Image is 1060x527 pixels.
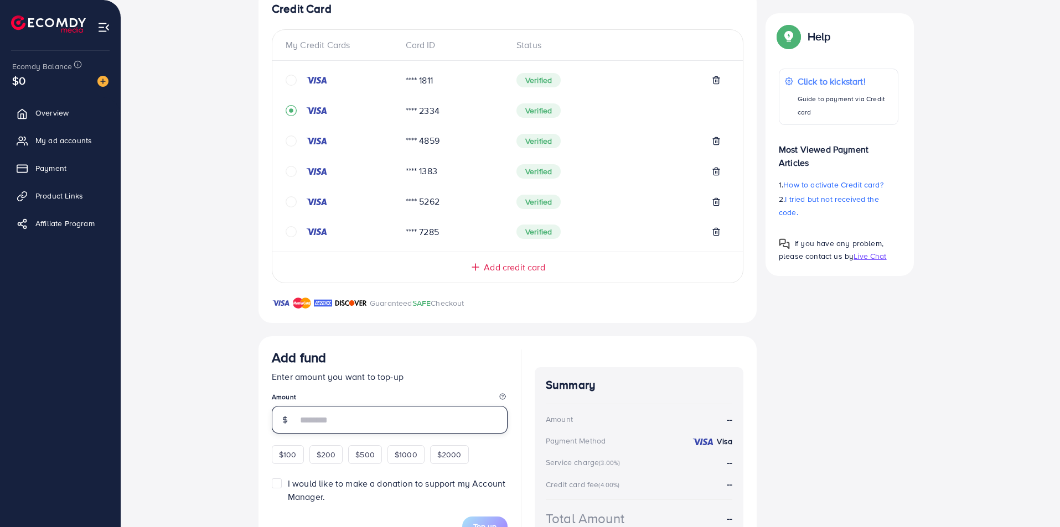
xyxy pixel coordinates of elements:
[272,349,326,366] h3: Add fund
[798,75,892,88] p: Click to kickstart!
[8,212,112,234] a: Affiliate Program
[286,166,297,177] svg: circle
[12,61,72,72] span: Ecomdy Balance
[314,296,332,310] img: brand
[8,102,112,124] a: Overview
[727,456,732,468] strong: --
[317,449,336,460] span: $200
[599,458,620,467] small: (3.00%)
[306,227,328,236] img: credit
[779,134,898,169] p: Most Viewed Payment Articles
[286,39,397,51] div: My Credit Cards
[306,167,328,176] img: credit
[97,76,108,87] img: image
[779,238,790,249] img: Popup guide
[779,27,799,46] img: Popup guide
[272,296,290,310] img: brand
[484,261,545,274] span: Add credit card
[412,298,431,309] span: SAFE
[272,2,743,16] h4: Credit Card
[35,218,95,229] span: Affiliate Program
[395,449,417,460] span: $1000
[516,195,561,209] span: Verified
[516,73,561,87] span: Verified
[286,226,297,237] svg: circle
[288,477,505,502] span: I would like to make a donation to support my Account Manager.
[546,435,606,446] div: Payment Method
[717,436,732,447] strong: Visa
[97,21,110,34] img: menu
[854,251,886,262] span: Live Chat
[272,370,508,383] p: Enter amount you want to top-up
[598,481,619,489] small: (4.00%)
[8,129,112,152] a: My ad accounts
[546,378,732,392] h4: Summary
[370,296,464,310] p: Guaranteed Checkout
[306,137,328,145] img: credit
[8,185,112,207] a: Product Links
[779,194,879,218] span: I tried but not received the code.
[727,478,732,490] strong: --
[286,135,297,147] svg: circle
[508,39,730,51] div: Status
[397,39,508,51] div: Card ID
[286,105,297,116] svg: record circle
[306,76,328,85] img: credit
[516,225,561,239] span: Verified
[35,135,92,146] span: My ad accounts
[293,296,311,310] img: brand
[286,75,297,86] svg: circle
[783,179,883,190] span: How to activate Credit card?
[11,15,86,33] img: logo
[692,437,714,446] img: credit
[35,190,83,201] span: Product Links
[35,107,69,118] span: Overview
[516,164,561,179] span: Verified
[272,392,508,406] legend: Amount
[546,457,623,468] div: Service charge
[516,134,561,148] span: Verified
[1013,477,1052,519] iframe: Chat
[8,157,112,179] a: Payment
[779,178,898,191] p: 1.
[35,163,66,174] span: Payment
[546,479,623,490] div: Credit card fee
[437,449,462,460] span: $2000
[779,238,883,262] span: If you have any problem, please contact us by
[779,192,898,219] p: 2.
[286,196,297,207] svg: circle
[546,414,573,425] div: Amount
[335,296,367,310] img: brand
[727,512,732,525] strong: --
[516,103,561,118] span: Verified
[279,449,297,460] span: $100
[306,106,328,115] img: credit
[727,413,732,426] strong: --
[306,197,328,206] img: credit
[12,72,25,88] span: $0
[798,92,892,119] p: Guide to payment via Credit card
[355,449,375,460] span: $500
[808,30,831,43] p: Help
